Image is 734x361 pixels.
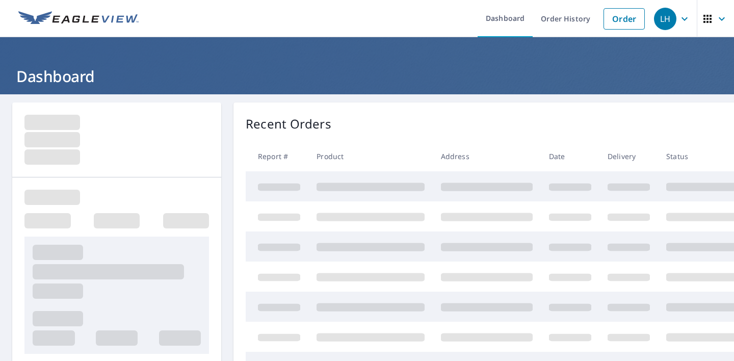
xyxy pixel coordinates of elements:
[12,66,722,87] h1: Dashboard
[433,141,541,171] th: Address
[308,141,433,171] th: Product
[599,141,658,171] th: Delivery
[246,141,308,171] th: Report #
[18,11,139,27] img: EV Logo
[654,8,676,30] div: LH
[604,8,645,30] a: Order
[541,141,599,171] th: Date
[246,115,331,133] p: Recent Orders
